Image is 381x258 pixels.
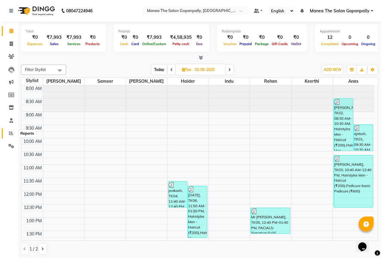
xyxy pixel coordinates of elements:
[130,34,141,41] div: ₹0
[22,178,43,184] div: 11:30 AM
[118,42,130,46] span: Cash
[193,65,223,74] input: 2025-09-02
[188,186,207,238] div: [DATE], TK06, 11:50 AM-01:50 PM, Hairstyles Men - Haircut (₹200),Hairstyles Men -[PERSON_NAME] Tr...
[19,130,35,137] div: Reports
[22,152,43,158] div: 10:30 AM
[324,67,341,72] span: ADD NEW
[289,34,303,41] div: ₹0
[360,34,377,41] div: 0
[253,34,270,41] div: ₹0
[238,34,253,41] div: ₹0
[48,42,60,46] span: Sales
[25,218,43,224] div: 1:00 PM
[270,34,289,41] div: ₹0
[168,34,194,41] div: ₹4,58,935
[334,155,373,207] div: [PERSON_NAME], TK03, 10:40 AM-12:40 PM, Hairstyles Men - Haircut (₹200),Pedicure-basic Pedicure (...
[310,8,370,14] span: Manea The Salon Gopanpally
[167,78,209,85] span: Haider
[84,34,101,41] div: ₹0
[354,125,373,150] div: ajetesh, TK01, 09:30 AM-10:30 AM, Hairstyles Men - Haircut (₹200)
[251,208,290,233] div: Mr [PERSON_NAME], TK05, 12:40 PM-01:40 PM, FACIALS-Signature Gold (₹2000)
[289,42,303,46] span: Wallet
[29,246,38,252] span: 1 / 2
[222,34,238,41] div: ₹0
[360,42,377,46] span: Ongoing
[126,78,167,85] span: [PERSON_NAME]
[322,66,343,74] button: ADD NEW
[194,34,205,41] div: ₹0
[84,78,126,85] span: sameer
[26,29,101,34] div: Total
[340,42,360,46] span: Upcoming
[291,78,333,85] span: keerthi
[168,182,187,207] div: prakash, TK04, 11:40 AM-12:40 PM, Hairstyles Men -[PERSON_NAME] Trim / Styling (₹120)
[66,2,93,19] b: 08047224946
[152,65,167,74] span: Today
[320,42,340,46] span: Completed
[130,42,141,46] span: Card
[26,34,44,41] div: ₹0
[15,2,56,19] img: logo
[25,231,43,237] div: 1:30 PM
[25,125,43,131] div: 9:30 AM
[250,78,291,85] span: rehan
[43,78,84,85] span: [PERSON_NAME]
[209,78,250,85] span: indu
[253,42,270,46] span: Package
[118,29,205,34] div: Finance
[334,99,353,150] div: [PERSON_NAME], TK02, 08:30 AM-10:30 AM, Hairstyles Men - Haircut (₹200),Hairstyles Men -[PERSON_N...
[356,234,375,252] iframe: chat widget
[25,99,43,105] div: 8:30 AM
[141,34,168,41] div: ₹7,993
[141,42,168,46] span: Online/Custom
[320,34,340,41] div: 12
[222,29,303,34] div: Redemption
[238,42,253,46] span: Prepaid
[270,42,289,46] span: Gift Cards
[66,42,82,46] span: Services
[25,67,46,72] span: Filter Stylist
[333,78,374,85] span: anas
[118,34,130,41] div: ₹0
[222,42,238,46] span: Voucher
[340,34,360,41] div: 0
[25,85,43,92] div: 8:00 AM
[84,42,101,46] span: Products
[195,42,204,46] span: Due
[26,42,44,46] span: Expenses
[22,138,43,145] div: 10:00 AM
[171,42,191,46] span: Petty cash
[181,67,193,72] span: Tue
[64,34,84,41] div: ₹7,993
[44,34,64,41] div: ₹7,993
[23,204,43,211] div: 12:30 PM
[22,165,43,171] div: 11:00 AM
[25,112,43,118] div: 9:00 AM
[21,78,43,84] div: Stylist
[23,191,43,198] div: 12:00 PM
